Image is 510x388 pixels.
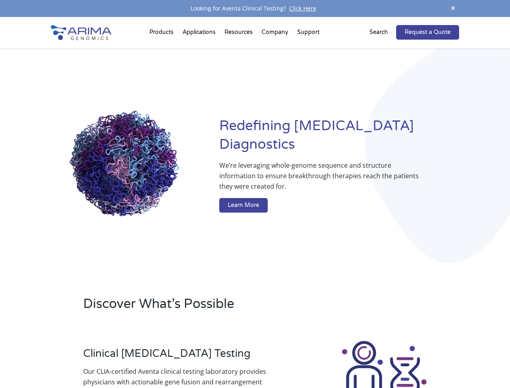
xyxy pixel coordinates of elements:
h2: Discover What’s Possible [83,295,351,319]
a: Click Here [286,4,319,12]
p: We’re leveraging whole-genome sequence and structure information to ensure breakthrough therapies... [219,160,427,198]
a: Request a Quote [396,25,459,40]
a: Learn More [219,198,268,213]
img: Arima-Genomics-logo [51,25,111,40]
h1: Redefining [MEDICAL_DATA] Diagnostics [219,117,459,160]
iframe: Chat Widget [470,349,510,388]
div: Looking for Aventa Clinical Testing? [51,3,459,14]
p: Search [369,27,388,38]
h3: Clinical [MEDICAL_DATA] Testing [83,347,287,366]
